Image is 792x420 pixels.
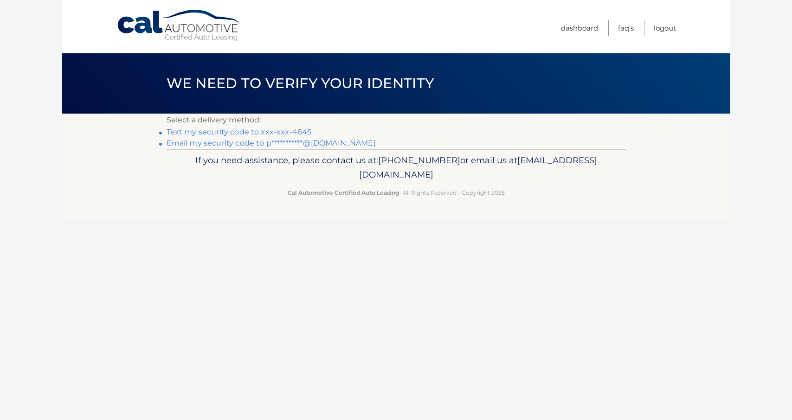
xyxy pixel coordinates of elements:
[654,20,676,36] a: Logout
[173,153,620,183] p: If you need assistance, please contact us at: or email us at
[561,20,598,36] a: Dashboard
[618,20,634,36] a: FAQ's
[116,9,242,42] a: Cal Automotive
[173,188,620,197] p: - All Rights Reserved - Copyright 2025
[167,127,312,136] a: Text my security code to xxx-xxx-4645
[167,75,434,92] span: We need to verify your identity
[167,114,626,127] p: Select a delivery method:
[378,155,460,165] span: [PHONE_NUMBER]
[288,189,399,196] strong: Cal Automotive Certified Auto Leasing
